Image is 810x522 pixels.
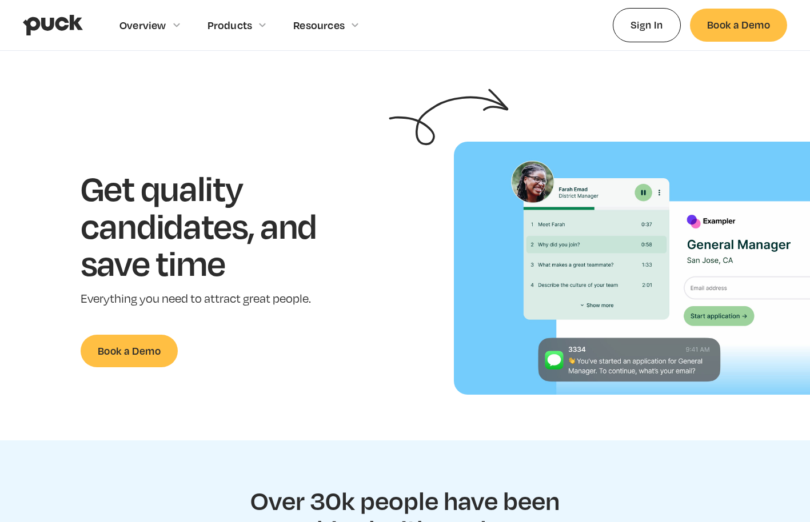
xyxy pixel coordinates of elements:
div: Resources [293,19,345,31]
div: Overview [119,19,166,31]
p: Everything you need to attract great people. [81,291,352,307]
div: Products [208,19,253,31]
a: Book a Demo [81,335,178,367]
a: Sign In [613,8,681,42]
a: Book a Demo [690,9,787,41]
h1: Get quality candidates, and save time [81,169,352,282]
